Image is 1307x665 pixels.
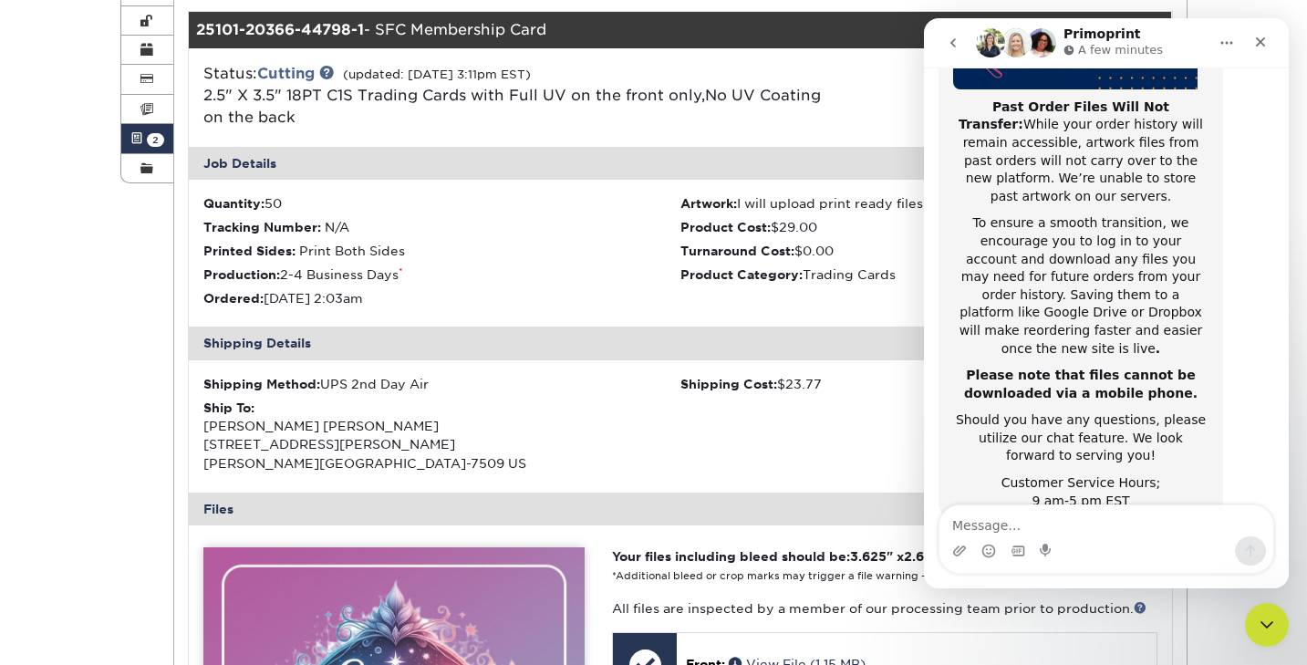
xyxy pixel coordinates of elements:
[203,87,821,126] a: 2.5" X 3.5" 18PT C1S Trading Cards with Full UV on the front only,No UV Coating on the back
[203,377,320,391] strong: Shipping Method:
[190,63,844,129] div: Status:
[203,291,264,306] strong: Ordered:
[35,81,245,114] b: Past Order Files Will Not Transfer:
[189,327,1172,359] div: Shipping Details
[29,456,285,492] div: Customer Service Hours; 9 am-5 pm EST
[203,267,280,282] strong: Production:
[203,399,680,473] div: [PERSON_NAME] [PERSON_NAME] [STREET_ADDRESS][PERSON_NAME] [PERSON_NAME][GEOGRAPHIC_DATA]-7509 US
[203,244,296,258] strong: Printed Sides:
[680,196,737,211] strong: Artwork:
[680,218,1157,236] li: $29.00
[680,377,777,391] strong: Shipping Cost:
[680,267,803,282] strong: Product Category:
[29,196,285,339] div: To ensure a smooth transition, we encourage you to log in to your account and download any files ...
[680,244,794,258] strong: Turnaround Cost:
[311,518,342,547] button: Send a message…
[325,220,349,234] span: N/A
[189,147,1172,180] div: Job Details
[680,375,1157,393] div: $23.77
[850,549,887,564] span: 3.625
[203,265,680,284] li: 2-4 Business Days
[680,194,1157,213] li: I will upload print ready files.
[40,349,274,382] b: Please note that files cannot be downloaded via a mobile phone.
[29,393,285,447] div: Should you have any questions, please utilize our chat feature. We look forward to serving you!
[680,220,771,234] strong: Product Cost:
[16,487,349,518] textarea: Message…
[612,599,1157,618] p: All files are inspected by a member of our processing team prior to production.
[612,549,947,564] strong: Your files including bleed should be: " x "
[1008,12,1172,48] a: view details
[203,289,680,307] li: [DATE] 2:03am
[196,21,364,38] strong: 25101-20366-44798-1
[203,375,680,393] div: UPS 2nd Day Air
[203,400,254,415] strong: Ship To:
[147,133,164,147] span: 2
[189,12,1008,48] div: - SFC Membership Card
[116,525,130,540] button: Start recording
[203,220,321,234] strong: Tracking Number:
[203,196,265,211] strong: Quantity:
[87,525,101,540] button: Gif picker
[232,323,236,338] b: .
[612,570,976,582] small: *Additional bleed or crop marks may trigger a file warning –
[904,549,940,564] span: 2.625
[29,80,285,188] div: While your order history will remain accessible, artwork files from past orders will not carry ov...
[680,265,1157,284] li: Trading Cards
[189,493,1172,525] div: Files
[257,65,315,82] a: Cutting
[680,242,1157,260] li: $0.00
[924,18,1289,588] iframe: Intercom live chat
[121,124,174,153] a: 2
[1245,603,1289,647] iframe: Intercom live chat
[57,525,72,540] button: Emoji picker
[28,525,43,540] button: Upload attachment
[343,68,531,81] small: (updated: [DATE] 3:11pm EST)
[203,194,680,213] li: 50
[299,244,405,258] span: Print Both Sides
